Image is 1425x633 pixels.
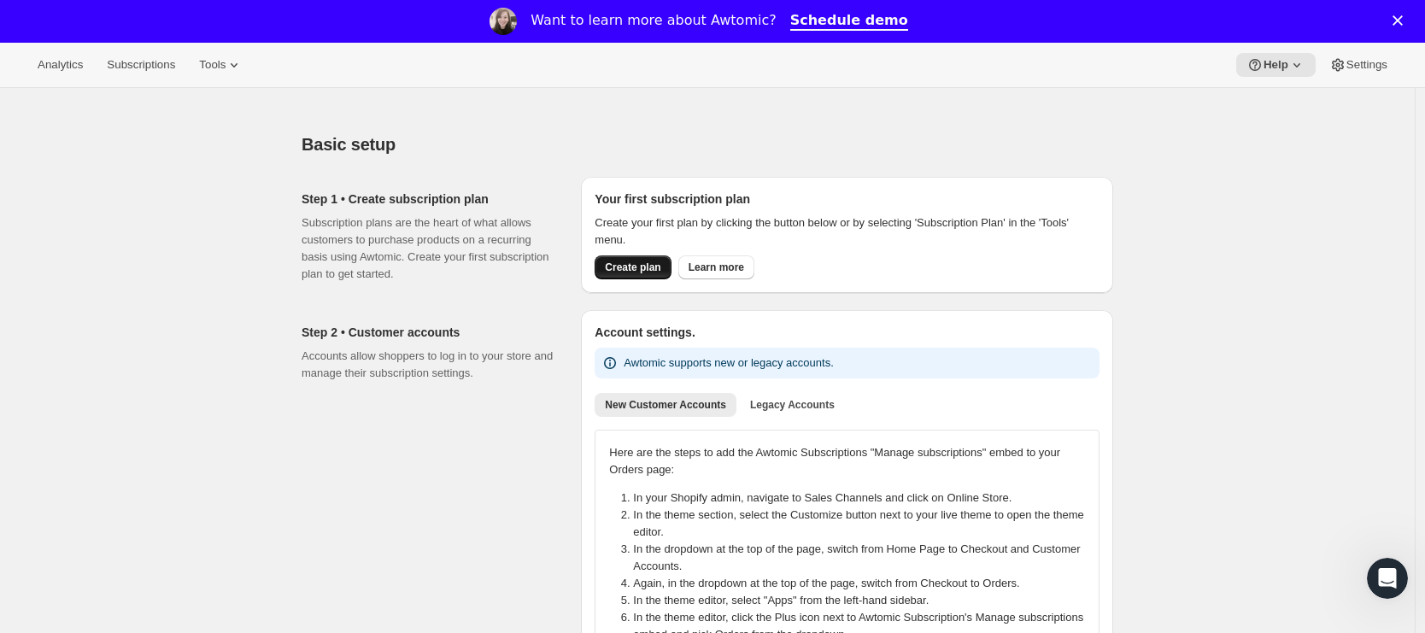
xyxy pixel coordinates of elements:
[678,255,754,279] a: Learn more
[1319,53,1398,77] button: Settings
[689,261,744,274] span: Learn more
[302,348,554,382] p: Accounts allow shoppers to log in to your store and manage their subscription settings.
[199,58,226,72] span: Tools
[609,444,1085,478] p: Here are the steps to add the Awtomic Subscriptions "Manage subscriptions" embed to your Orders p...
[1264,58,1288,72] span: Help
[38,58,83,72] span: Analytics
[107,58,175,72] span: Subscriptions
[633,489,1095,507] li: In your Shopify admin, navigate to Sales Channels and click on Online Store.
[595,324,1100,341] h2: Account settings.
[302,190,554,208] h2: Step 1 • Create subscription plan
[605,261,660,274] span: Create plan
[302,135,396,154] span: Basic setup
[1346,58,1387,72] span: Settings
[1367,558,1408,599] iframe: Intercom live chat
[633,575,1095,592] li: Again, in the dropdown at the top of the page, switch from Checkout to Orders.
[633,507,1095,541] li: In the theme section, select the Customize button next to your live theme to open the theme editor.
[624,355,833,372] p: Awtomic supports new or legacy accounts.
[595,190,1100,208] h2: Your first subscription plan
[595,255,671,279] button: Create plan
[595,214,1100,249] p: Create your first plan by clicking the button below or by selecting 'Subscription Plan' in the 'T...
[531,12,776,29] div: Want to learn more about Awtomic?
[633,592,1095,609] li: In the theme editor, select "Apps" from the left-hand sidebar.
[302,214,554,283] p: Subscription plans are the heart of what allows customers to purchase products on a recurring bas...
[595,393,736,417] button: New Customer Accounts
[740,393,845,417] button: Legacy Accounts
[189,53,253,77] button: Tools
[605,398,726,412] span: New Customer Accounts
[1236,53,1316,77] button: Help
[790,12,908,31] a: Schedule demo
[633,541,1095,575] li: In the dropdown at the top of the page, switch from Home Page to Checkout and Customer Accounts.
[302,324,554,341] h2: Step 2 • Customer accounts
[750,398,835,412] span: Legacy Accounts
[97,53,185,77] button: Subscriptions
[27,53,93,77] button: Analytics
[490,8,517,35] img: Profile image for Emily
[1393,15,1410,26] div: Close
